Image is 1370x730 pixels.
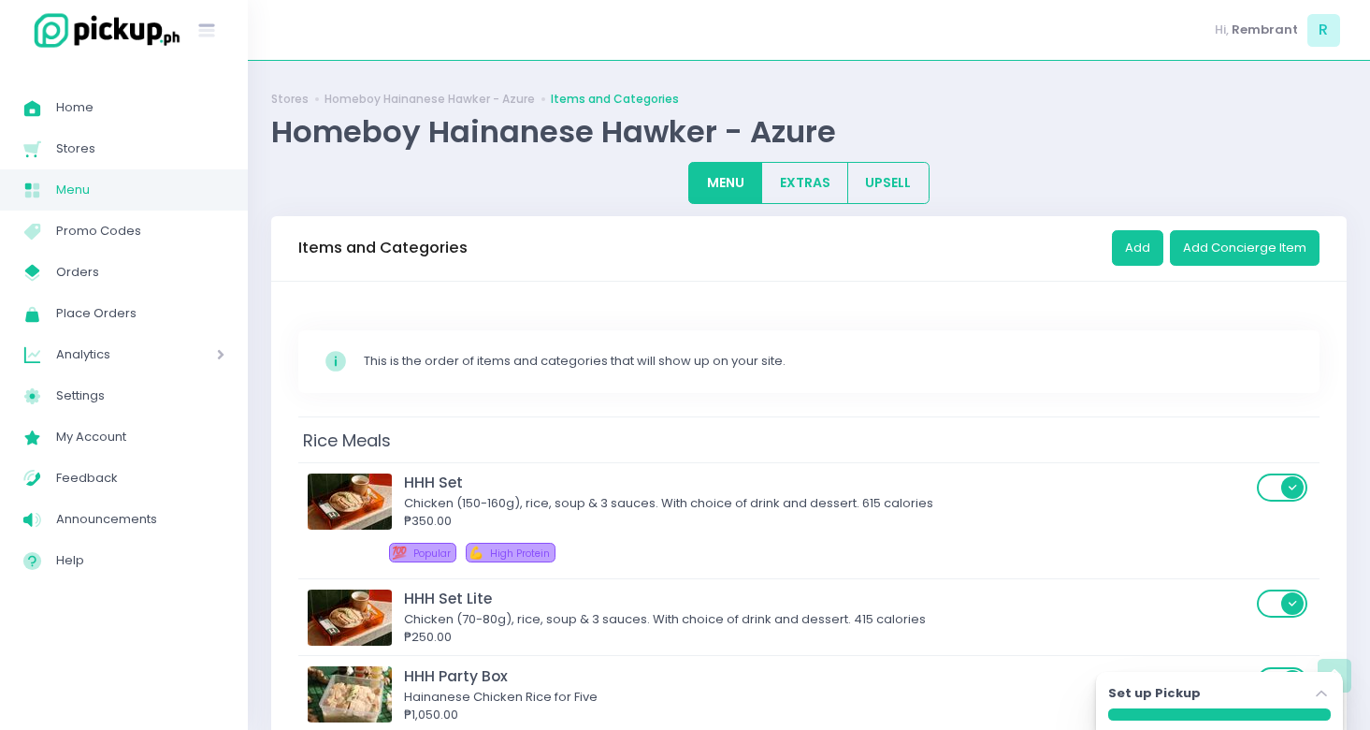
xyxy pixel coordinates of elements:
[364,352,1294,371] div: This is the order of items and categories that will show up on your site.
[298,239,468,257] h3: Items and Categories
[1170,230,1320,266] button: Add Concierge Item
[56,384,224,408] span: Settings
[23,10,182,51] img: logo
[1108,684,1201,703] label: Set up Pickup
[56,343,164,367] span: Analytics
[551,91,679,108] a: Items and Categories
[392,544,407,562] span: 💯
[298,424,396,457] span: Rice Meals
[271,113,1347,150] div: Homeboy Hainanese Hawker - Azure
[56,260,224,285] span: Orders
[56,137,224,161] span: Stores
[56,548,224,573] span: Help
[490,547,550,561] span: High Protein
[1215,21,1229,39] span: Hi,
[404,512,1251,531] div: ₱350.00
[56,301,224,326] span: Place Orders
[56,178,224,202] span: Menu
[56,219,224,243] span: Promo Codes
[271,91,309,108] a: Stores
[324,91,535,108] a: Homeboy Hainanese Hawker - Azure
[404,706,1251,724] div: ₱1,050.00
[404,494,1251,513] div: Chicken (150-160g), rice, soup & 3 sauces. With choice of drink and dessert. 615 calories
[688,162,930,204] div: Large button group
[56,95,224,120] span: Home
[308,666,392,723] img: HHH Party Box
[1232,21,1298,39] span: Rembrant
[469,544,483,562] span: 💪
[404,588,1251,609] div: HHH Set Lite
[404,610,1251,629] div: Chicken (70-80g), rice, soup & 3 sauces. With choice of drink and dessert. 415 calories
[308,590,392,646] img: HHH Set Lite
[404,628,1251,647] div: ₱250.00
[404,665,1251,687] div: HHH Party Box
[56,466,224,490] span: Feedback
[56,507,224,532] span: Announcements
[761,162,848,204] button: EXTRAS
[1307,14,1340,47] span: R
[688,162,762,204] button: MENU
[413,547,451,561] span: Popular
[404,688,1251,707] div: Hainanese Chicken Rice for Five
[56,425,224,449] span: My Account
[1112,230,1163,266] button: Add
[404,472,1251,493] div: HHH Set
[847,162,930,204] button: UPSELL
[308,474,392,530] img: HHH Set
